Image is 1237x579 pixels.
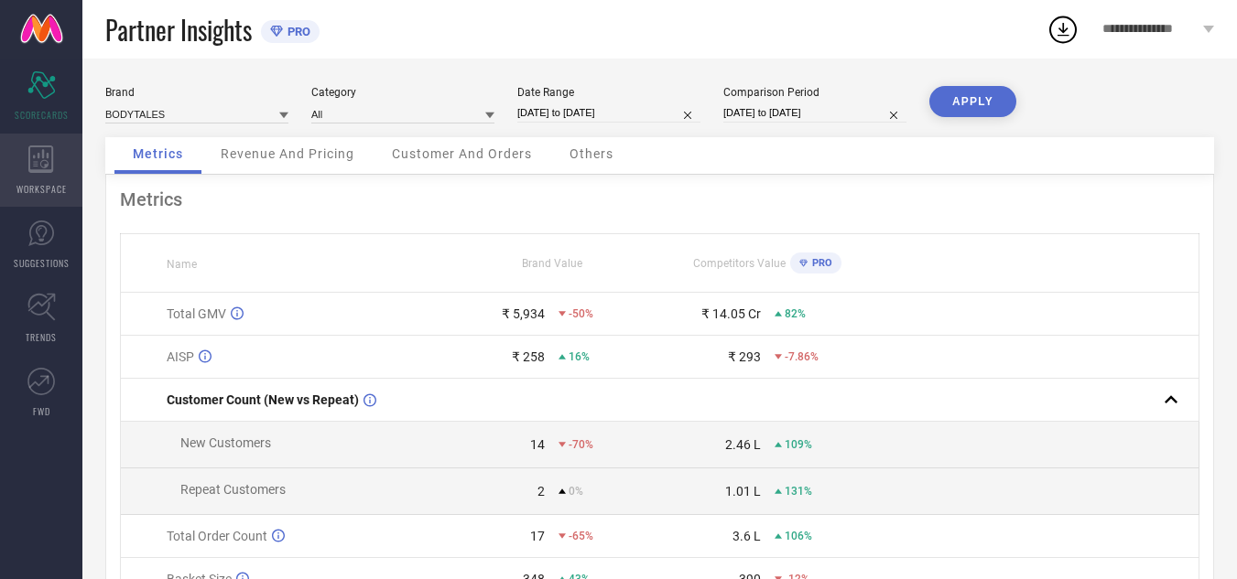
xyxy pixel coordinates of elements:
button: APPLY [929,86,1016,117]
span: Repeat Customers [180,482,286,497]
div: 17 [530,529,545,543]
span: Customer And Orders [392,146,532,161]
div: 2.46 L [725,437,761,452]
span: Partner Insights [105,11,252,48]
span: SCORECARDS [15,108,69,122]
span: FWD [33,404,50,418]
div: 2 [537,484,545,499]
div: Metrics [120,188,1199,210]
span: SUGGESTIONS [14,256,70,270]
div: Open download list [1047,13,1080,46]
span: 106% [785,530,812,542]
span: 0% [569,485,583,498]
span: Total GMV [167,306,226,321]
input: Select comparison period [723,103,906,123]
span: Metrics [133,146,183,161]
div: ₹ 14.05 Cr [701,306,761,321]
span: -70% [569,438,593,451]
div: Brand [105,86,288,99]
div: 1.01 L [725,484,761,499]
span: Brand Value [522,257,582,270]
span: Total Order Count [167,529,267,543]
span: New Customers [180,435,271,450]
span: Revenue And Pricing [221,146,354,161]
div: ₹ 5,934 [502,306,545,321]
span: WORKSPACE [16,182,67,196]
div: 3.6 L [732,529,761,543]
div: Comparison Period [723,86,906,99]
input: Select date range [517,103,700,123]
span: AISP [167,349,194,364]
span: PRO [808,257,832,269]
span: Others [570,146,613,161]
span: PRO [283,25,310,38]
div: 14 [530,437,545,452]
span: -50% [569,307,593,320]
span: 109% [785,438,812,451]
span: Competitors Value [693,257,786,270]
span: Name [167,258,197,271]
span: 82% [785,307,806,320]
div: Category [311,86,494,99]
span: TRENDS [26,330,57,344]
span: -65% [569,530,593,542]
div: Date Range [517,86,700,99]
span: 16% [569,350,590,363]
div: ₹ 258 [512,349,545,364]
span: 131% [785,485,812,498]
span: -7.86% [785,350,819,363]
div: ₹ 293 [728,349,761,364]
span: Customer Count (New vs Repeat) [167,392,359,407]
